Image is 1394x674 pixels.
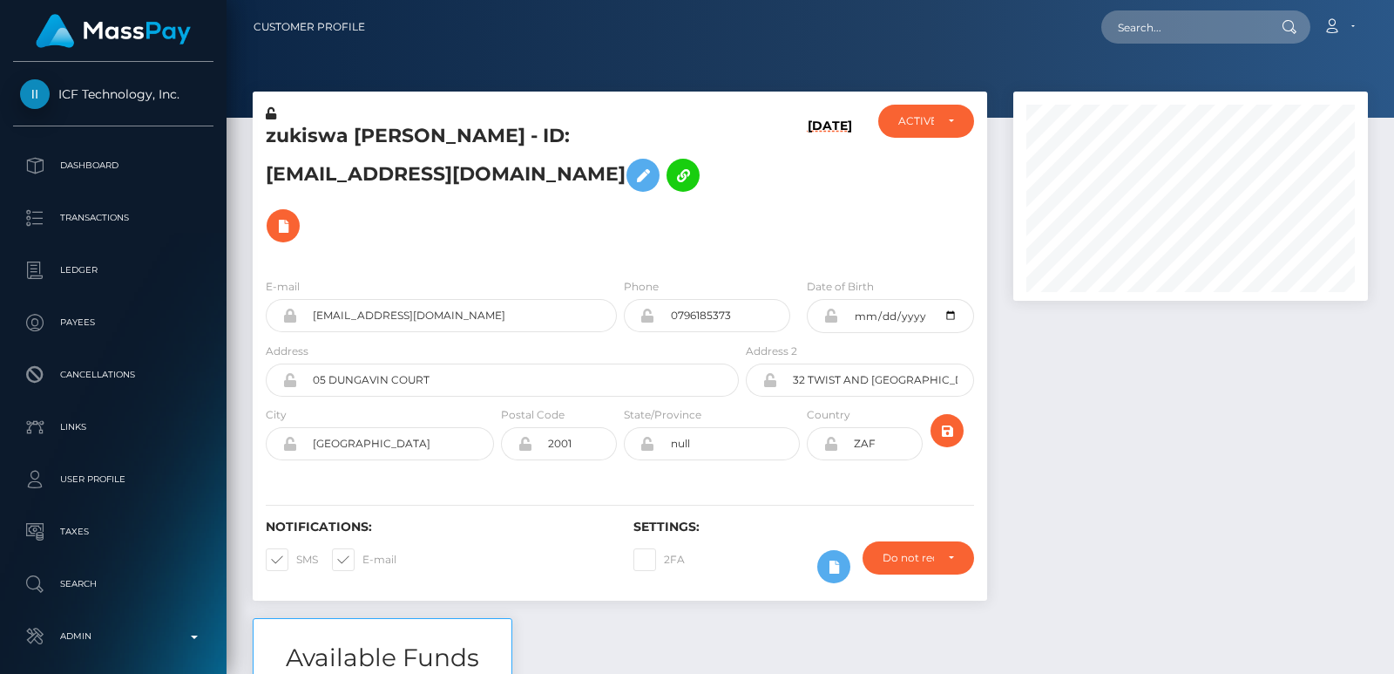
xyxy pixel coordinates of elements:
p: Payees [20,310,206,336]
a: Customer Profile [254,9,365,45]
a: Admin [13,615,213,658]
p: Admin [20,623,206,650]
img: ICF Technology, Inc. [20,79,50,109]
span: ICF Technology, Inc. [13,86,213,102]
h5: zukiswa [PERSON_NAME] - ID: [EMAIL_ADDRESS][DOMAIN_NAME] [266,123,729,251]
label: E-mail [266,279,300,295]
a: Taxes [13,510,213,554]
label: Address [266,344,308,359]
h6: Notifications: [266,520,607,534]
p: Taxes [20,519,206,545]
p: Cancellations [20,362,206,388]
label: Date of Birth [807,279,874,295]
label: City [266,407,287,423]
a: Cancellations [13,353,213,397]
label: E-mail [332,548,396,571]
a: Transactions [13,196,213,240]
label: Country [807,407,850,423]
div: ACTIVE [898,114,935,128]
div: Do not require [883,551,934,565]
label: Address 2 [746,344,797,359]
label: Phone [624,279,659,295]
h6: Settings: [633,520,975,534]
p: Search [20,571,206,597]
h6: [DATE] [808,119,852,257]
a: Payees [13,301,213,344]
p: User Profile [20,466,206,493]
a: Dashboard [13,144,213,187]
a: Links [13,405,213,449]
label: 2FA [633,548,685,571]
button: ACTIVE [878,105,975,138]
p: Transactions [20,205,206,231]
label: Postal Code [501,407,565,423]
img: MassPay Logo [36,14,191,48]
p: Dashboard [20,153,206,179]
label: SMS [266,548,318,571]
a: Search [13,562,213,606]
p: Ledger [20,257,206,283]
input: Search... [1101,10,1265,44]
p: Links [20,414,206,440]
a: User Profile [13,458,213,501]
label: State/Province [624,407,701,423]
a: Ledger [13,248,213,292]
button: Do not require [863,541,974,575]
